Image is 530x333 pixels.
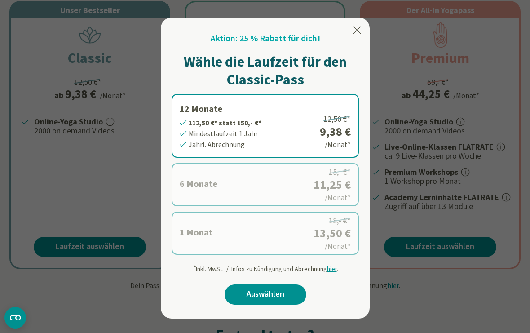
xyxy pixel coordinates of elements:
span: hier [327,265,337,273]
button: CMP-Widget öffnen [4,307,26,329]
a: Auswählen [225,284,306,305]
div: Inkl. MwSt. / Infos zu Kündigung und Abrechnung . [193,260,338,274]
h1: Wähle die Laufzeit für den Classic-Pass [172,53,359,89]
h2: Aktion: 25 % Rabatt für dich! [211,32,320,45]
